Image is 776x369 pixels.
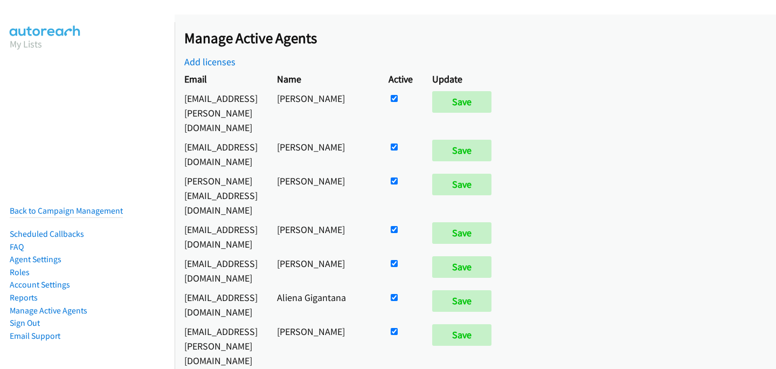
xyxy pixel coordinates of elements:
td: [PERSON_NAME] [267,171,379,220]
a: Back to Campaign Management [10,206,123,216]
iframe: Resource Center [745,141,776,227]
input: Save [432,324,491,346]
input: Save [432,174,491,195]
th: Active [379,69,422,88]
td: [EMAIL_ADDRESS][DOMAIN_NAME] [175,137,267,171]
input: Save [432,222,491,244]
td: [PERSON_NAME][EMAIL_ADDRESS][DOMAIN_NAME] [175,171,267,220]
td: Aliena Gigantana [267,288,379,322]
th: Update [422,69,506,88]
td: [EMAIL_ADDRESS][DOMAIN_NAME] [175,288,267,322]
input: Save [432,140,491,161]
td: [PERSON_NAME] [267,254,379,288]
input: Save [432,290,491,312]
th: Email [175,69,267,88]
td: [EMAIL_ADDRESS][PERSON_NAME][DOMAIN_NAME] [175,88,267,137]
th: Name [267,69,379,88]
a: Reports [10,292,38,303]
a: Sign Out [10,318,40,328]
a: Add licenses [184,56,235,68]
td: [EMAIL_ADDRESS][DOMAIN_NAME] [175,254,267,288]
td: [EMAIL_ADDRESS][DOMAIN_NAME] [175,220,267,254]
input: Save [432,91,491,113]
a: Roles [10,267,30,277]
a: Email Support [10,331,60,341]
iframe: Checklist [685,322,768,361]
a: Manage Active Agents [10,305,87,316]
td: [PERSON_NAME] [267,88,379,137]
a: Agent Settings [10,254,61,264]
h2: Manage Active Agents [184,29,776,47]
a: Account Settings [10,279,70,290]
a: Scheduled Callbacks [10,229,84,239]
td: [PERSON_NAME] [267,220,379,254]
td: [PERSON_NAME] [267,137,379,171]
a: FAQ [10,242,24,252]
a: My Lists [10,38,42,50]
input: Save [432,256,491,278]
